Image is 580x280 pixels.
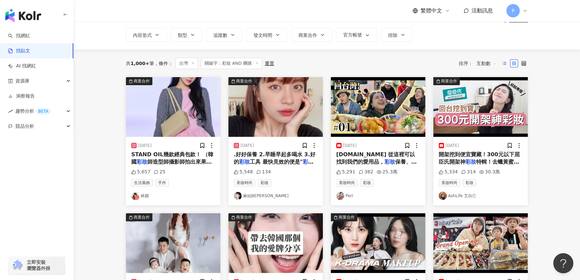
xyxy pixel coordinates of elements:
button: 發文時間 [246,28,287,42]
span: 立即安裝 瀏覽器外掛 [27,259,50,271]
span: 繁體中文 [421,7,442,14]
div: 5,291 [336,169,355,175]
div: 商業合作 [134,78,150,85]
div: 商業合作 [236,214,252,221]
span: 台灣 [175,58,198,69]
img: post-image [126,213,220,273]
span: STAND OIL幾款經典包款！ （韓國 [131,151,213,165]
div: [DATE] [343,143,357,149]
span: [DOMAIN_NAME] 從這裡可以找到我們的愛用品， [336,151,415,165]
img: post-image [433,77,528,137]
span: 競品分析 [15,119,34,134]
span: rise [8,109,13,114]
span: 生活風格 [131,179,153,186]
button: 類型 [171,28,202,42]
span: P [512,7,514,14]
img: KOL Avatar [336,192,344,200]
img: logo [5,9,41,22]
span: 彩妝 [360,179,374,186]
span: 資源庫 [15,73,29,89]
span: 趨勢分析 [15,104,51,119]
span: 內容形式 [133,33,152,38]
iframe: Help Scout Beacon - Open [553,253,573,273]
img: post-image [228,213,323,273]
span: .好好保養 2.早睡早起多喝水 3.好的 [234,151,315,165]
img: post-image [331,213,425,273]
div: 排序： [459,58,500,69]
span: 官方帳號 [343,32,362,38]
div: 5,548 [234,169,253,175]
img: post-image [126,77,220,137]
mark: 彩妝 [303,159,313,165]
div: 商業合作 [339,214,355,221]
span: 商業合作 [298,33,317,38]
div: 5,657 [131,169,150,175]
span: 1,000+ [131,61,149,66]
span: 工具 最快見效的便是" [250,159,303,165]
a: KOL Avatar林嫺 [131,192,215,200]
div: 重置 [265,61,274,66]
span: 彩妝 [463,179,476,186]
button: 商業合作 [126,77,220,137]
img: chrome extension [11,260,24,271]
span: 美妝時尚 [336,179,358,186]
button: 官方帳號 [336,28,377,42]
div: 25.3萬 [377,169,397,175]
div: 5,334 [439,169,458,175]
mark: 彩妝 [465,159,476,165]
button: 商業合作 [228,213,323,273]
button: 排除 [381,28,413,42]
a: AI 找網紅 [8,63,36,69]
div: 共 筆 [126,61,154,66]
div: 25 [154,169,165,175]
button: 內容形式 [126,28,167,42]
mark: 彩妝 [384,159,395,165]
img: KOL Avatar [439,192,447,200]
button: 商業合作 [433,77,528,137]
div: [DATE] [445,143,459,149]
span: 開架挖到便宜寶藏！300元以下屈臣氏開架神 [439,151,519,165]
span: 特輯！去蠟黃蜜粉餅/媲美專櫃唇膏/自然系睫毛底膏/補妝神好用遮瑕棒/Solone #ashley #ashlife #美妝 #開架 [439,159,520,195]
span: 美妝時尚 [439,179,460,186]
button: 商業合作 [291,28,332,42]
a: KOL AvatarPeri [336,192,420,200]
span: 關鍵字：彩妝 AND 團購 [201,58,262,69]
span: 條件 ： [154,61,173,66]
div: 商業合作 [236,78,252,85]
a: KOL AvatarAshLife 艾自己 [439,192,522,200]
span: 活動訊息 [472,7,493,14]
span: 美妝時尚 [234,179,255,186]
span: 發文時間 [253,33,272,38]
div: BETA [35,108,51,115]
span: 手作 [155,179,169,186]
div: [DATE] [240,143,254,149]
div: 134 [256,169,271,175]
img: post-image [228,77,323,137]
div: 商業合作 [441,78,457,85]
button: 商業合作 [126,213,220,273]
a: search找網紅 [8,33,30,39]
span: 互動數 [477,58,497,69]
a: 洞察報告 [8,93,35,100]
div: 314 [461,169,476,175]
a: KOL Avatar麻姑師[PERSON_NAME] [234,192,317,200]
mark: 彩妝 [137,159,147,165]
span: 類型 [178,33,187,38]
div: 商業合作 [134,214,150,221]
mark: 彩妝 [239,159,250,165]
div: 30.3萬 [479,169,500,175]
button: 商業合作 [228,77,323,137]
span: 追蹤數 [213,33,227,38]
div: [DATE] [138,143,152,149]
img: KOL Avatar [234,192,242,200]
img: KOL Avatar [131,192,139,200]
span: 師造型師攝影師拍出來果然是不一樣😍 [131,159,212,172]
a: 找貼文 [8,48,30,54]
img: post-image [331,77,425,137]
img: post-image [433,213,528,273]
a: chrome extension立即安裝 瀏覽器外掛 [9,256,65,274]
span: 排除 [388,33,397,38]
span: 彩妝 [258,179,271,186]
button: 追蹤數 [206,28,242,42]
button: 商業合作 [331,213,425,273]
